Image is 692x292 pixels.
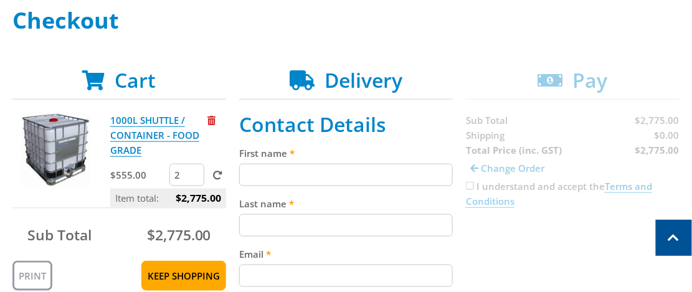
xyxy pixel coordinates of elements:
h1: Checkout [12,8,680,33]
a: Keep Shopping [141,261,226,291]
a: 1000L SHUTTLE / CONTAINER - FOOD GRADE [110,114,199,157]
input: Please enter your last name. [239,214,453,237]
input: Please enter your email address. [239,265,453,287]
h2: Contact Details [239,113,453,136]
label: Last name [239,196,453,211]
span: $2,775.00 [176,189,221,207]
span: $2,775.00 [147,225,211,245]
a: Remove from cart [207,114,216,126]
a: Print [12,261,52,291]
p: $555.00 [110,167,167,182]
span: Sub Total [27,225,92,245]
img: 1000L SHUTTLE / CONTAINER - FOOD GRADE [18,113,93,187]
label: Email [239,247,453,261]
input: Please enter your first name. [239,164,453,186]
p: Item total: [110,189,226,207]
span: Delivery [325,67,402,93]
span: Cart [115,67,156,93]
label: First name [239,146,453,161]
